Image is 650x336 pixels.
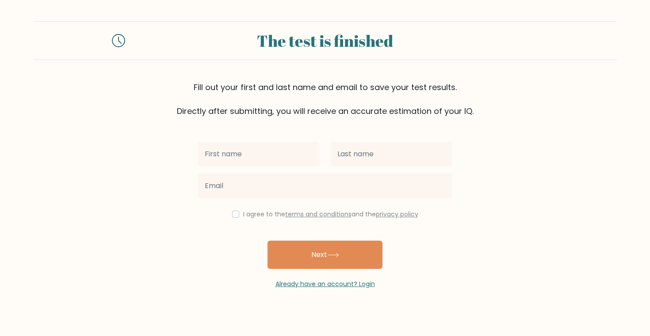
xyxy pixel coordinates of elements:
[136,29,514,53] div: The test is finished
[243,210,418,219] label: I agree to the and the
[275,279,375,288] a: Already have an account? Login
[198,174,452,198] input: Email
[285,210,352,219] a: terms and conditions
[33,81,617,117] div: Fill out your first and last name and email to save your test results. Directly after submitting,...
[268,241,382,269] button: Next
[198,142,320,166] input: First name
[376,210,418,219] a: privacy policy
[330,142,452,166] input: Last name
